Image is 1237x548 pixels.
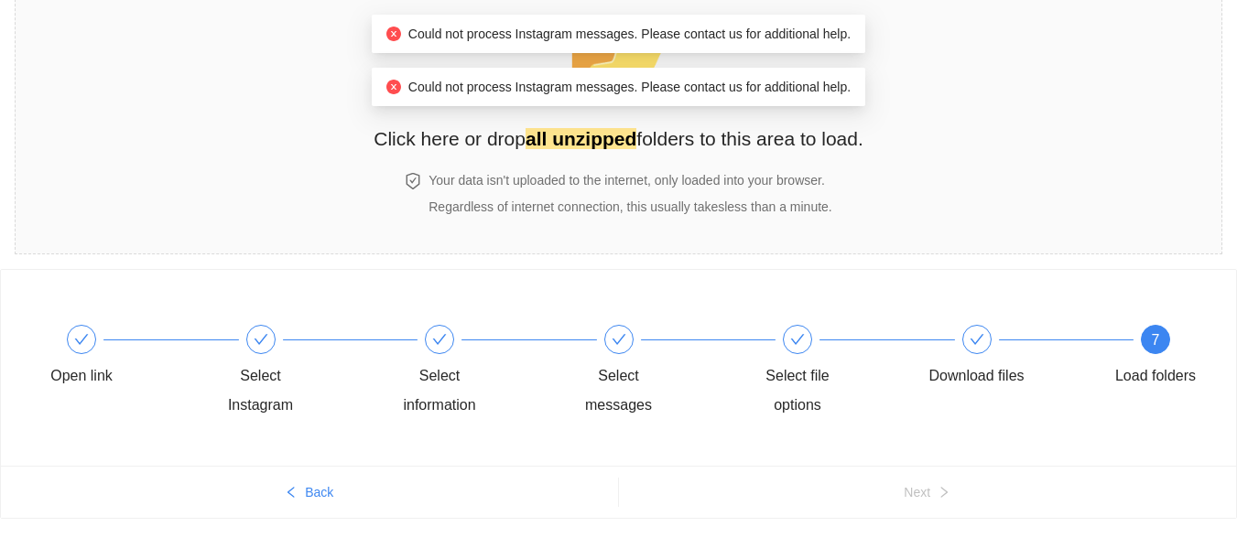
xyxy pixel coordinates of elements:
[432,332,447,347] span: check
[566,361,672,420] div: Select messages
[1115,361,1196,391] div: Load folders
[285,486,298,500] span: left
[526,128,636,149] strong: all unzipped
[790,332,805,347] span: check
[566,325,745,420] div: Select messages
[254,332,268,347] span: check
[408,80,851,94] span: Could not process Instagram messages. Please contact us for additional help.
[208,325,387,420] div: Select Instagram
[1,478,618,507] button: leftBack
[405,173,421,189] span: safety-certificate
[970,332,984,347] span: check
[386,80,401,94] span: close-circle
[429,199,831,214] span: Regardless of internet connection, this usually takes less than a minute .
[1102,325,1209,391] div: 7Load folders
[305,482,333,502] span: Back
[386,361,493,420] div: Select information
[1152,332,1160,348] span: 7
[744,325,924,420] div: Select file options
[928,361,1024,391] div: Download files
[50,361,113,391] div: Open link
[374,124,863,154] h2: Click here or drop folders to this area to load.
[429,170,831,190] h4: Your data isn't uploaded to the internet, only loaded into your browser.
[208,361,314,420] div: Select Instagram
[924,325,1103,391] div: Download files
[612,332,626,347] span: check
[408,27,851,41] span: Could not process Instagram messages. Please contact us for additional help.
[386,27,401,41] span: close-circle
[744,361,851,420] div: Select file options
[386,325,566,420] div: Select information
[74,332,89,347] span: check
[619,478,1237,507] button: Nextright
[28,325,208,391] div: Open link
[566,10,671,103] span: folder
